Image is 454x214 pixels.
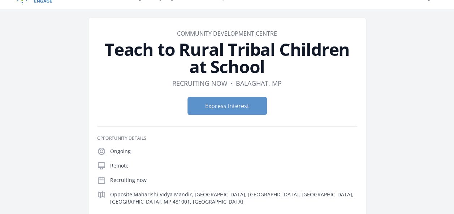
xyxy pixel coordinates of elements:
p: Recruiting now [110,177,357,184]
p: Remote [110,162,357,169]
p: Ongoing [110,148,357,155]
h3: Opportunity Details [97,135,357,141]
a: Community Development Centre [177,30,277,37]
p: Opposite Maharishi Vidya Mandir, [GEOGRAPHIC_DATA], [GEOGRAPHIC_DATA], [GEOGRAPHIC_DATA], [GEOGRA... [110,191,357,205]
button: Express Interest [187,97,267,115]
dd: Balaghat, MP [236,78,282,88]
h1: Teach to Rural Tribal Children at School [97,41,357,75]
dd: Recruiting now [172,78,228,88]
div: • [230,78,233,88]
